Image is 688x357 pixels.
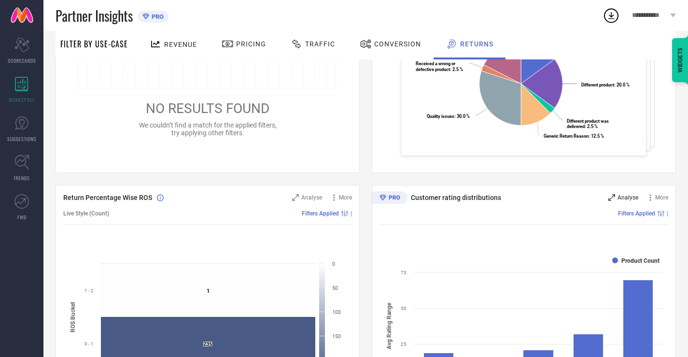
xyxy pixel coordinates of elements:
tspan: Different product was delivered [567,118,609,129]
text: 1 - 2 [84,288,94,293]
span: Conversion [374,40,421,48]
span: Live Style (Count) [63,210,109,217]
span: Partner Insights [56,6,133,26]
text: 75 [401,270,407,275]
text: : 12.5 % [544,133,604,139]
text: 0 [332,261,335,267]
span: Returns [460,40,493,48]
span: Revenue [164,41,197,48]
tspan: Different product [581,82,614,87]
span: Analyse [618,194,638,201]
span: | [667,210,668,217]
span: TRENDS [14,174,30,182]
tspan: Quality issues [427,114,454,119]
span: Filters Applied [302,210,339,217]
div: Premium [372,191,407,206]
span: FWD [17,214,27,221]
span: Analyse [301,194,322,201]
text: Product Count [621,257,660,264]
span: Return Percentage Wise ROS [63,194,152,201]
svg: Zoom [608,194,615,201]
text: 100 [332,309,341,315]
span: Traffic [305,40,335,48]
text: : 2.5 % [416,61,463,72]
span: NO RESULTS FOUND [146,100,269,116]
span: Customer rating distributions [411,194,501,201]
tspan: ROS Bucket [70,301,76,332]
span: SUGGESTIONS [7,135,37,143]
tspan: Avg Rating Range [386,302,393,349]
div: Open download list [603,7,620,24]
text: 235 [203,341,212,347]
span: WORKSPACE [9,96,35,103]
span: Pricing [236,40,266,48]
span: SCORECARDS [8,57,36,64]
text: 50 [401,306,407,311]
text: 150 [332,333,341,340]
svg: Zoom [292,194,299,201]
span: | [351,210,352,217]
span: PRO [149,13,164,20]
span: More [655,194,668,201]
tspan: Received a wrong or defective product [416,61,456,72]
text: : 2.5 % [567,118,609,129]
text: : 30.0 % [427,114,470,119]
text: 0 - 1 [84,341,94,346]
span: Filter By Use-Case [60,38,128,50]
text: 25 [401,342,407,347]
span: Filters Applied [618,210,655,217]
tspan: Generic Return Reason [544,133,589,139]
text: 1 [207,288,210,294]
text: 50 [332,285,338,291]
text: : 20.0 % [581,82,630,87]
span: We couldn’t find a match for the applied filters, try applying other filters. [139,121,277,137]
span: More [339,194,352,201]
